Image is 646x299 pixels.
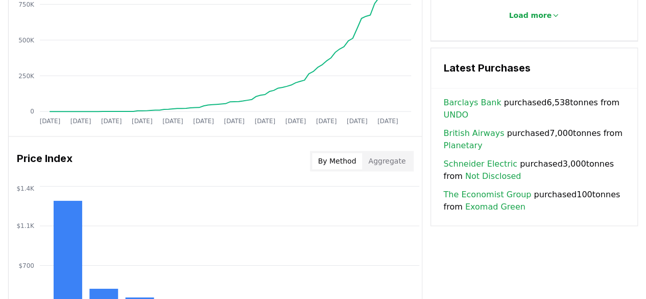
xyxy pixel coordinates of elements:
h3: Latest Purchases [443,60,625,76]
tspan: 750K [18,1,35,8]
tspan: $1.1K [16,222,35,229]
a: The Economist Group [443,189,531,201]
button: By Method [312,153,363,169]
a: Schneider Electric [443,158,517,170]
tspan: [DATE] [193,117,214,124]
tspan: [DATE] [40,117,61,124]
span: purchased 3,000 tonnes from [443,158,625,182]
p: Load more [509,10,552,20]
tspan: 0 [30,108,34,115]
tspan: $700 [18,262,34,269]
tspan: [DATE] [316,117,337,124]
span: purchased 7,000 tonnes from [443,127,625,152]
a: UNDO [443,109,468,121]
a: British Airways [443,127,504,140]
tspan: 250K [18,72,35,79]
button: Load more [500,5,568,26]
tspan: 500K [18,36,35,43]
tspan: [DATE] [347,117,368,124]
tspan: [DATE] [101,117,122,124]
button: Aggregate [362,153,412,169]
a: Not Disclosed [465,170,521,182]
tspan: [DATE] [224,117,245,124]
a: Barclays Bank [443,97,501,109]
tspan: [DATE] [132,117,153,124]
span: purchased 100 tonnes from [443,189,625,213]
h3: Price Index [17,151,73,171]
tspan: [DATE] [255,117,276,124]
span: purchased 6,538 tonnes from [443,97,625,121]
tspan: [DATE] [285,117,306,124]
a: Planetary [443,140,482,152]
a: Exomad Green [465,201,525,213]
tspan: [DATE] [377,117,398,124]
tspan: $1.4K [16,185,35,192]
tspan: [DATE] [70,117,91,124]
tspan: [DATE] [162,117,183,124]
